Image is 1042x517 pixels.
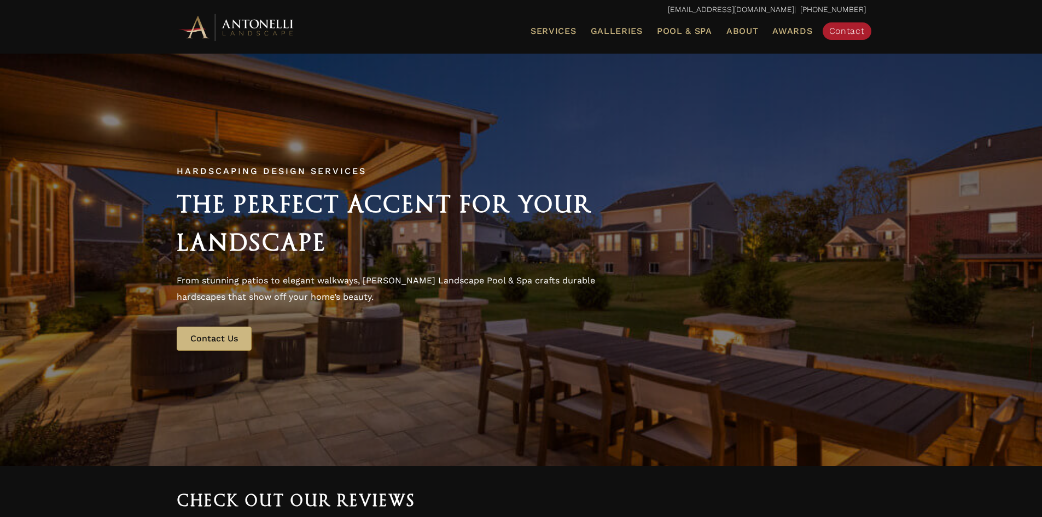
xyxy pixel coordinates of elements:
[829,26,865,36] span: Contact
[177,491,416,510] span: Check out our reviews
[657,26,712,36] span: Pool & Spa
[526,24,581,38] a: Services
[177,190,592,256] span: The Perfect Accent for Your Landscape
[190,333,238,344] span: Contact Us
[653,24,717,38] a: Pool & Spa
[726,27,759,36] span: About
[531,27,577,36] span: Services
[177,3,866,17] p: | [PHONE_NUMBER]
[177,327,252,351] a: Contact Us
[668,5,794,14] a: [EMAIL_ADDRESS][DOMAIN_NAME]
[177,12,297,42] img: Antonelli Horizontal Logo
[772,26,812,36] span: Awards
[591,26,643,36] span: Galleries
[177,275,595,302] span: From stunning patios to elegant walkways, [PERSON_NAME] Landscape Pool & Spa crafts durable hards...
[722,24,763,38] a: About
[177,166,366,176] span: Hardscaping Design Services
[823,22,871,40] a: Contact
[768,24,817,38] a: Awards
[586,24,647,38] a: Galleries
